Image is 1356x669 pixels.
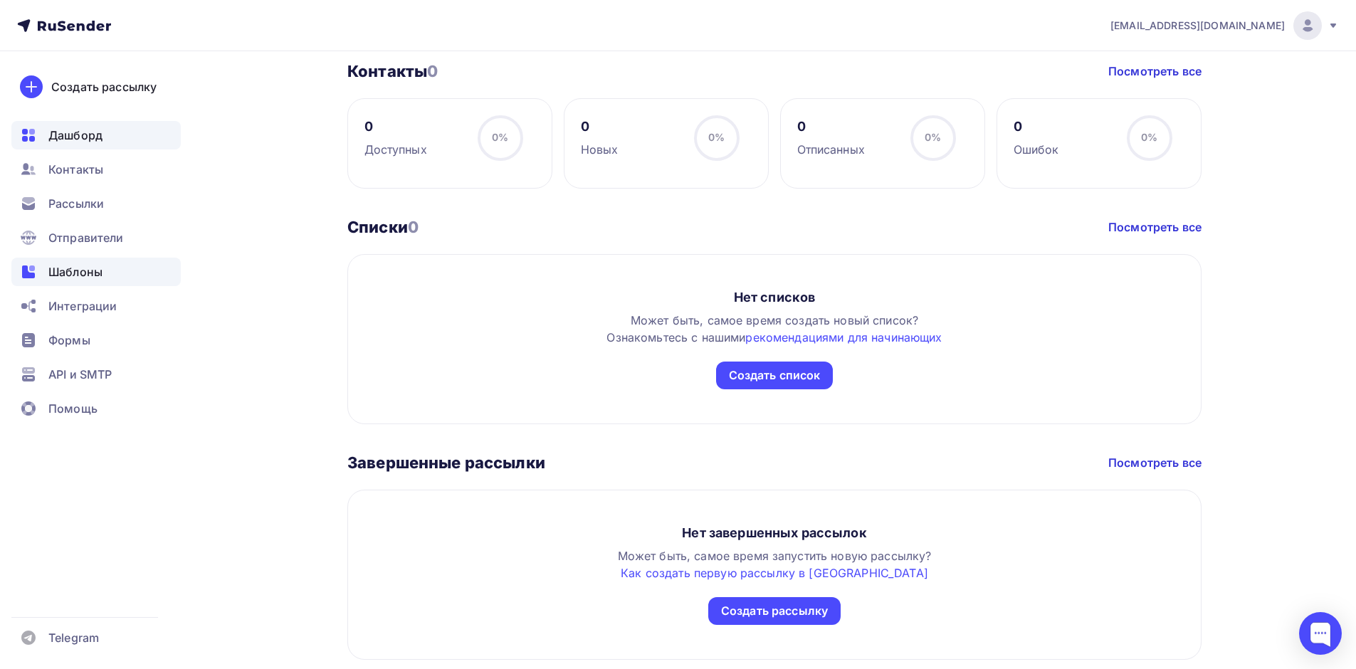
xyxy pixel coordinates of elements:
[621,566,928,580] a: Как создать первую рассылку в [GEOGRAPHIC_DATA]
[48,629,99,646] span: Telegram
[492,131,508,143] span: 0%
[11,258,181,286] a: Шаблоны
[48,263,103,280] span: Шаблоны
[48,297,117,315] span: Интеграции
[581,141,619,158] div: Новых
[427,62,438,80] span: 0
[48,332,90,349] span: Формы
[925,131,941,143] span: 0%
[682,525,866,542] div: Нет завершенных рассылок
[708,131,725,143] span: 0%
[11,155,181,184] a: Контакты
[48,229,124,246] span: Отправители
[1141,131,1157,143] span: 0%
[347,217,419,237] h3: Списки
[797,118,865,135] div: 0
[606,313,942,344] span: Может быть, самое время создать новый список? Ознакомьтесь с нашими
[1108,454,1202,471] a: Посмотреть все
[1108,218,1202,236] a: Посмотреть все
[364,118,427,135] div: 0
[745,330,942,344] a: рекомендациями для начинающих
[1014,141,1059,158] div: Ошибок
[1110,19,1285,33] span: [EMAIL_ADDRESS][DOMAIN_NAME]
[1110,11,1339,40] a: [EMAIL_ADDRESS][DOMAIN_NAME]
[48,400,98,417] span: Помощь
[618,549,932,580] span: Может быть, самое время запустить новую рассылку?
[1014,118,1059,135] div: 0
[734,289,816,306] div: Нет списков
[11,189,181,218] a: Рассылки
[48,195,104,212] span: Рассылки
[729,367,821,384] div: Создать список
[48,161,103,178] span: Контакты
[581,118,619,135] div: 0
[11,121,181,149] a: Дашборд
[797,141,865,158] div: Отписанных
[11,326,181,354] a: Формы
[48,366,112,383] span: API и SMTP
[721,603,828,619] div: Создать рассылку
[51,78,157,95] div: Создать рассылку
[1108,63,1202,80] a: Посмотреть все
[364,141,427,158] div: Доступных
[11,223,181,252] a: Отправители
[347,61,438,81] h3: Контакты
[408,218,419,236] span: 0
[347,453,545,473] h3: Завершенные рассылки
[48,127,103,144] span: Дашборд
